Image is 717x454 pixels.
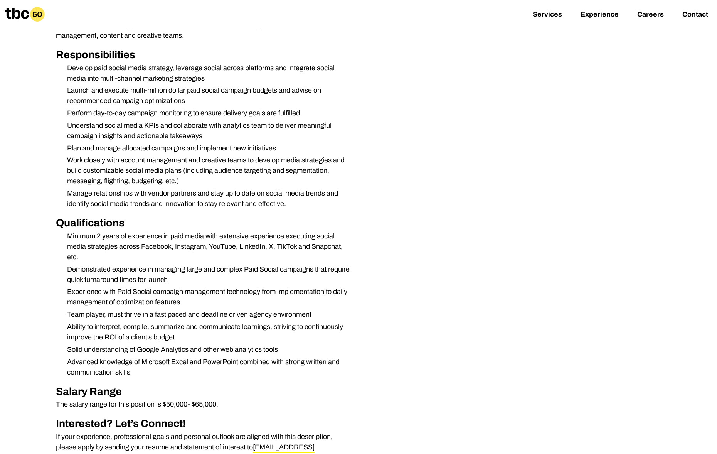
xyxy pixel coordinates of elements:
li: Develop paid social media strategy, leverage social across platforms and integrate social media i... [61,63,352,84]
p: The salary range for this position is $50,000- $65,000. [56,399,352,410]
a: Contact [682,10,708,20]
li: Understand social media KPIs and collaborate with analytics team to deliver meaningful campaign i... [61,120,352,141]
li: Team player, must thrive in a fast paced and deadline driven agency environment [61,309,352,320]
li: Work closely with account management and creative teams to develop media strategies and build cus... [61,155,352,186]
li: Manage relationships with vendor partners and stay up to date on social media trends and identify... [61,188,352,209]
li: Plan and manage allocated campaigns and implement new initiatives [61,143,352,154]
li: Experience with Paid Social campaign management technology from implementation to daily managemen... [61,287,352,307]
h2: Responsibilities [56,47,352,63]
li: Launch and execute multi-million dollar paid social campaign budgets and advise on recommended ca... [61,85,352,106]
li: Minimum 2 years of experience in paid media with extensive experience executing social media stra... [61,231,352,262]
li: Solid understanding of Google Analytics and other web analytics tools [61,344,352,355]
a: Experience [581,10,619,20]
a: Careers [637,10,664,20]
a: Services [533,10,562,20]
li: Demonstrated experience in managing large and complex Paid Social campaigns that require quick tu... [61,264,352,285]
li: Advanced knowledge of Microsoft Excel and PowerPoint combined with strong written and communicati... [61,357,352,378]
li: Perform day-to-day campaign monitoring to ensure delivery goals are fulfilled [61,108,352,118]
h2: Interested? Let’s Connect! [56,416,352,432]
li: Ability to interpret, compile, summarize and communicate learnings, striving to continuously impr... [61,322,352,343]
h2: Qualifications [56,215,352,231]
h2: Salary Range [56,384,352,400]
